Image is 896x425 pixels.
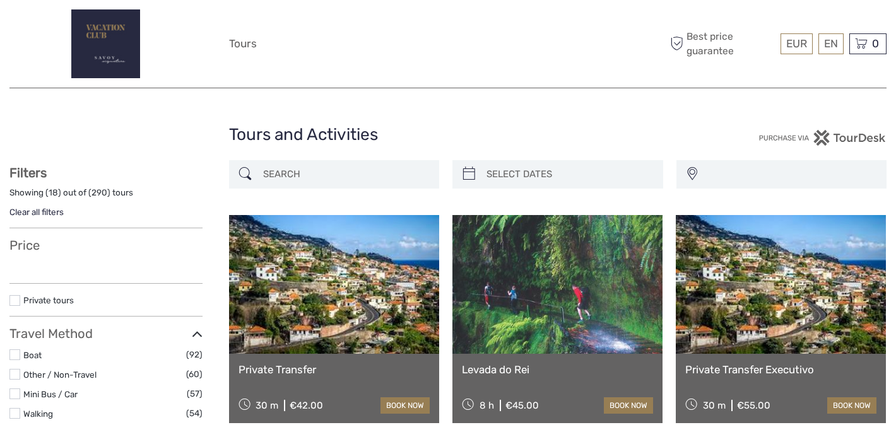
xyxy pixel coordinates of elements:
span: EUR [786,37,807,50]
img: PurchaseViaTourDesk.png [758,130,887,146]
h3: Price [9,238,203,253]
a: Boat [23,350,42,360]
h1: Tours and Activities [229,125,668,145]
a: book now [827,397,876,414]
a: Tours [229,35,257,53]
a: Private tours [23,295,74,305]
div: €45.00 [505,400,539,411]
span: Best price guarantee [668,30,778,57]
label: 290 [91,187,107,199]
span: (54) [186,406,203,421]
span: 30 m [256,400,278,411]
img: 3285-50543be5-8323-43bf-9ee5-d3f46c372491_logo_big.jpg [71,9,140,78]
a: Private Transfer Executivo [685,363,876,376]
span: 30 m [703,400,726,411]
a: Levada do Rei [462,363,653,376]
span: (92) [186,347,203,362]
a: Private Transfer [239,363,430,376]
label: 18 [49,187,58,199]
span: (60) [186,367,203,381]
span: 0 [870,37,881,50]
a: book now [604,397,653,414]
div: Showing ( ) out of ( ) tours [9,187,203,206]
a: Other / Non-Travel [23,370,97,380]
a: Walking [23,409,53,419]
div: €55.00 [737,400,770,411]
div: €42.00 [290,400,323,411]
input: SELECT DATES [481,163,657,185]
span: 8 h [480,400,494,411]
a: Clear all filters [9,207,64,217]
a: Mini Bus / Car [23,389,78,399]
strong: Filters [9,165,47,180]
input: SEARCH [258,163,433,185]
div: EN [818,33,844,54]
a: book now [380,397,430,414]
span: (57) [187,387,203,401]
h3: Travel Method [9,326,203,341]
